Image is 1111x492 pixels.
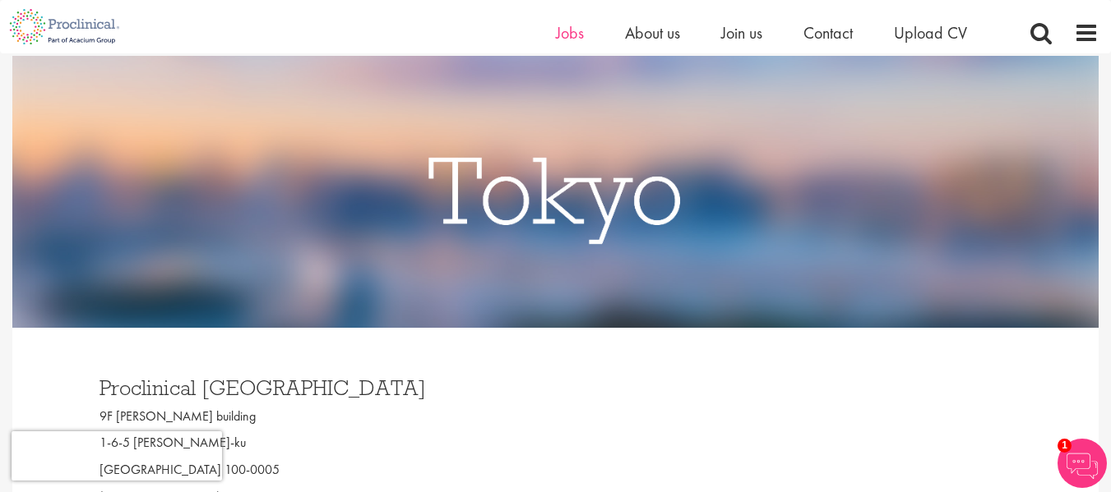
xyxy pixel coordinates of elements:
iframe: reCAPTCHA [12,431,222,481]
p: 9F [PERSON_NAME] building [100,407,544,426]
img: Chatbot [1058,439,1107,488]
a: Jobs [556,22,584,44]
a: About us [625,22,680,44]
a: Join us [721,22,762,44]
a: Upload CV [894,22,967,44]
p: 1-6-5 [PERSON_NAME]-ku [100,434,544,453]
h3: Proclinical [GEOGRAPHIC_DATA] [100,377,544,398]
a: Contact [803,22,853,44]
p: [GEOGRAPHIC_DATA] 100-0005 [100,461,544,480]
span: 1 [1058,439,1072,453]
